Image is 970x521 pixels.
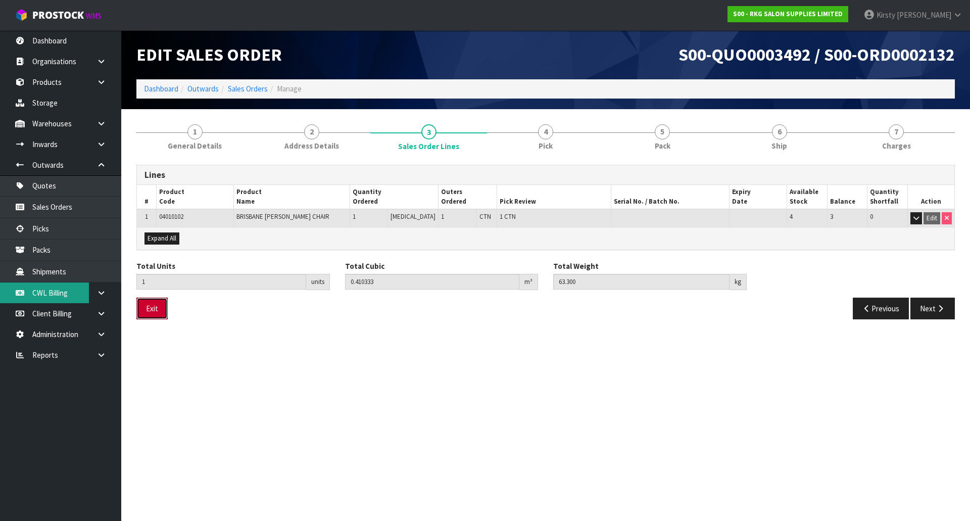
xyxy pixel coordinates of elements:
[772,124,787,139] span: 6
[897,10,951,20] span: [PERSON_NAME]
[907,185,954,209] th: Action
[882,140,911,151] span: Charges
[611,185,729,209] th: Serial No. / Batch No.
[655,124,670,139] span: 5
[553,274,730,290] input: Total Weight
[86,11,102,21] small: WMS
[32,9,84,22] span: ProStock
[539,140,553,151] span: Pick
[830,212,833,221] span: 3
[136,261,175,271] label: Total Units
[730,274,747,290] div: kg
[678,44,955,65] span: S00-QUO0003492 / S00-ORD0002132
[345,274,520,290] input: Total Cubic
[228,84,268,93] a: Sales Orders
[137,185,156,209] th: #
[398,141,459,152] span: Sales Order Lines
[353,212,356,221] span: 1
[345,261,384,271] label: Total Cubic
[159,212,183,221] span: 04010102
[790,212,793,221] span: 4
[877,10,895,20] span: Kirsty
[519,274,538,290] div: m³
[391,212,435,221] span: [MEDICAL_DATA]
[497,185,611,209] th: Pick Review
[284,140,339,151] span: Address Details
[421,124,437,139] span: 3
[441,212,444,221] span: 1
[156,185,233,209] th: Product Code
[168,140,222,151] span: General Details
[828,185,867,209] th: Balance
[233,185,350,209] th: Product Name
[236,212,329,221] span: BRISBANE [PERSON_NAME] CHAIR
[655,140,670,151] span: Pack
[306,274,330,290] div: units
[15,9,28,21] img: cube-alt.png
[136,274,306,290] input: Total Units
[910,298,955,319] button: Next
[145,212,148,221] span: 1
[479,212,491,221] span: CTN
[853,298,909,319] button: Previous
[144,170,947,180] h3: Lines
[889,124,904,139] span: 7
[787,185,828,209] th: Available Stock
[187,124,203,139] span: 1
[553,261,599,271] label: Total Weight
[729,185,787,209] th: Expiry Date
[439,185,497,209] th: Outers Ordered
[144,232,179,245] button: Expand All
[727,6,848,22] a: S00 - RKG SALON SUPPLIES LIMITED
[187,84,219,93] a: Outwards
[771,140,787,151] span: Ship
[304,124,319,139] span: 2
[867,185,908,209] th: Quantity Shortfall
[870,212,873,221] span: 0
[733,10,843,18] strong: S00 - RKG SALON SUPPLIES LIMITED
[538,124,553,139] span: 4
[144,84,178,93] a: Dashboard
[136,298,168,319] button: Exit
[136,157,955,327] span: Sales Order Lines
[924,212,940,224] button: Edit
[136,44,282,65] span: Edit Sales Order
[350,185,438,209] th: Quantity Ordered
[277,84,302,93] span: Manage
[500,212,516,221] span: 1 CTN
[148,234,176,243] span: Expand All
